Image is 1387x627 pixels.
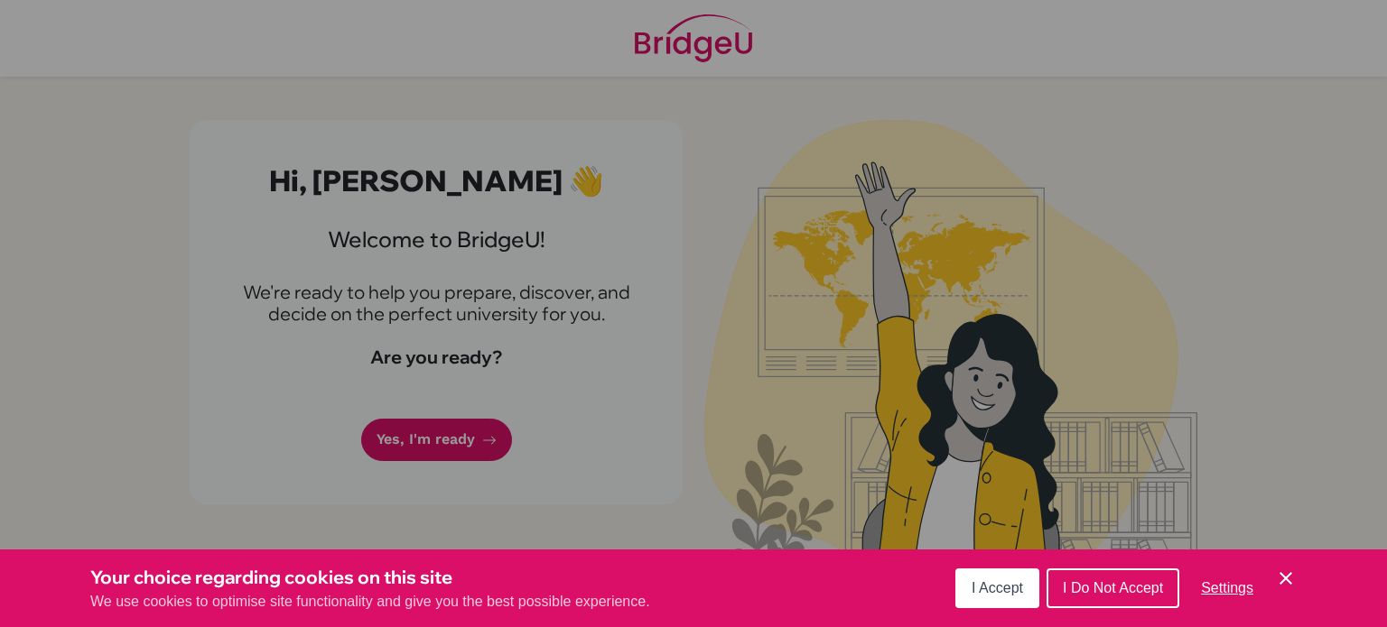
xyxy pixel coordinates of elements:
span: Settings [1201,580,1253,595]
button: Save and close [1275,567,1297,589]
span: I Do Not Accept [1063,580,1163,595]
button: I Accept [955,568,1039,608]
button: I Do Not Accept [1047,568,1179,608]
span: I Accept [972,580,1023,595]
p: We use cookies to optimise site functionality and give you the best possible experience. [90,591,650,613]
button: Settings [1187,570,1268,606]
h3: Your choice regarding cookies on this site [90,564,650,591]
